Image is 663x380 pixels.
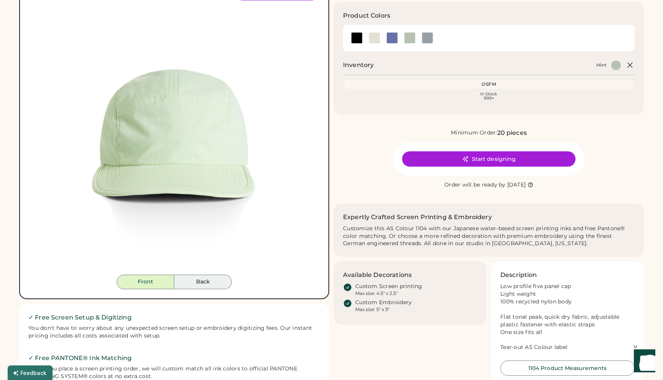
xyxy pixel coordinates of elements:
[343,11,390,20] h3: Product Colors
[174,275,232,289] button: Back
[507,181,526,189] div: [DATE]
[343,213,492,222] h2: Expertly Crafted Screen Printing & Embroidery
[355,299,412,306] div: Custom Embroidery
[343,61,374,70] h2: Inventory
[355,283,422,290] div: Custom Screen printing
[627,346,660,378] iframe: Front Chat
[451,129,497,137] div: Minimum Order:
[444,181,506,189] div: Order will be ready by
[28,324,320,340] div: You don't have to worry about any unexpected screen setup or embroidery digitizing fees. Our inst...
[402,151,576,167] button: Start designing
[346,92,632,100] div: In Stock 999+
[343,225,635,248] div: Customize this AS Colour 1104 with our Japanese water-based screen printing inks and free Pantone...
[500,283,635,351] div: Low profile five panel cap Light weight 100% recycled nylon body Flat tonal peak, quick dry fabri...
[355,306,389,313] div: Max size: 5" x 3"
[117,275,174,289] button: Front
[355,290,397,296] div: Max size: 4.5" x 2.5"
[28,354,320,363] h2: ✓ Free PANTONE® Ink Matching
[346,81,632,87] div: OSFM
[28,313,320,322] h2: ✓ Free Screen Setup & Digitizing
[500,270,537,280] h3: Description
[596,62,607,68] div: Mint
[500,360,635,376] button: 1104 Product Measurements
[497,128,527,138] div: 20 pieces
[343,270,412,280] h3: Available Decorations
